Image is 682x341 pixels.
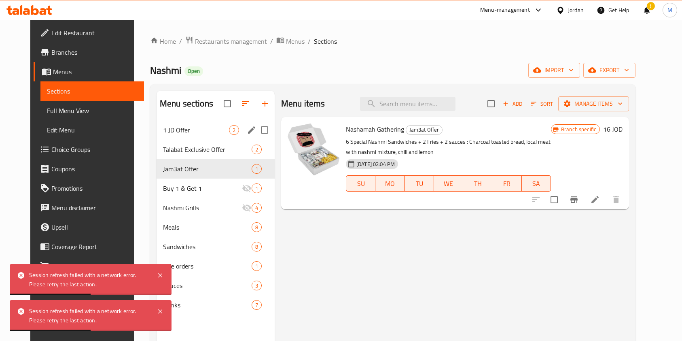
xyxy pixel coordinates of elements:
[157,117,275,318] nav: Menu sections
[179,36,182,46] li: /
[496,178,518,190] span: FR
[252,243,261,251] span: 8
[483,95,500,112] span: Select section
[252,262,261,270] span: 1
[40,81,144,101] a: Sections
[53,67,138,77] span: Menus
[353,160,398,168] span: [DATE] 02:04 PM
[219,95,236,112] span: Select all sections
[480,5,530,15] div: Menu-management
[564,190,584,209] button: Branch-specific-item
[252,222,262,232] div: items
[34,140,144,159] a: Choice Groups
[51,164,138,174] span: Coupons
[252,185,261,192] span: 1
[157,256,275,276] div: Side orders1
[525,98,558,110] span: Sort items
[163,281,252,290] span: Sauces
[375,175,405,192] button: MO
[163,222,252,232] span: Meals
[51,222,138,232] span: Upsell
[308,36,311,46] li: /
[346,175,375,192] button: SU
[590,195,600,205] a: Edit menu item
[157,217,275,237] div: Meals8
[252,165,261,173] span: 1
[502,99,523,109] span: Add
[163,203,242,213] span: Nashmi Grills
[34,217,144,237] a: Upsell
[558,96,629,111] button: Manage items
[531,99,553,109] span: Sort
[252,300,262,310] div: items
[51,183,138,193] span: Promotions
[565,99,623,109] span: Manage items
[252,224,261,231] span: 8
[34,159,144,179] a: Coupons
[40,120,144,140] a: Edit Menu
[163,242,252,251] span: Sandwiches
[252,145,262,154] div: items
[667,6,672,15] span: M
[276,36,305,47] a: Menus
[157,276,275,295] div: Sauces3
[157,140,275,159] div: Talabat Exclusive Offer2
[47,86,138,96] span: Sections
[185,36,267,47] a: Restaurants management
[157,295,275,315] div: Drinks7
[406,125,443,135] div: Jam3at Offer
[184,66,203,76] div: Open
[252,183,262,193] div: items
[157,120,275,140] div: 1 JD Offer2edit
[346,137,551,157] p: 6 Special Nashmi Sandwiches + 2 Fries + 2 sauces : Charcoal toasted bread, local meat with nashmi...
[252,242,262,251] div: items
[246,124,258,136] button: edit
[184,68,203,75] span: Open
[529,98,555,110] button: Sort
[492,175,521,192] button: FR
[434,175,463,192] button: WE
[163,300,252,310] span: Drinks
[346,123,404,135] span: Nashamah Gathering
[157,198,275,217] div: Nashmi Grills4
[242,183,252,193] svg: Inactive section
[437,178,460,190] span: WE
[406,125,442,134] span: Jam3at Offer
[525,178,548,190] span: SA
[150,61,181,79] span: Nashmi
[163,125,229,135] span: 1 JD Offer
[535,65,574,75] span: import
[47,125,138,135] span: Edit Menu
[252,261,262,271] div: items
[163,261,252,271] div: Side orders
[51,145,138,154] span: Choice Groups
[150,36,635,47] nav: breadcrumb
[157,159,275,179] div: Jam3at Offer1
[34,256,144,276] a: Grocery Checklist
[568,6,584,15] div: Jordan
[349,178,372,190] span: SU
[163,164,252,174] span: Jam3at Offer
[606,190,626,209] button: delete
[255,94,275,113] button: Add section
[34,179,144,198] a: Promotions
[360,97,455,111] input: search
[252,204,261,212] span: 4
[242,203,252,213] svg: Inactive section
[229,126,239,134] span: 2
[528,63,580,78] button: import
[500,98,525,110] span: Add item
[288,124,339,175] img: Nashamah Gathering
[252,301,261,309] span: 7
[47,106,138,115] span: Full Menu View
[314,36,337,46] span: Sections
[286,36,305,46] span: Menus
[51,242,138,251] span: Coverage Report
[270,36,273,46] li: /
[157,179,275,198] div: Buy 1 & Get 11
[51,47,138,57] span: Branches
[252,282,261,290] span: 3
